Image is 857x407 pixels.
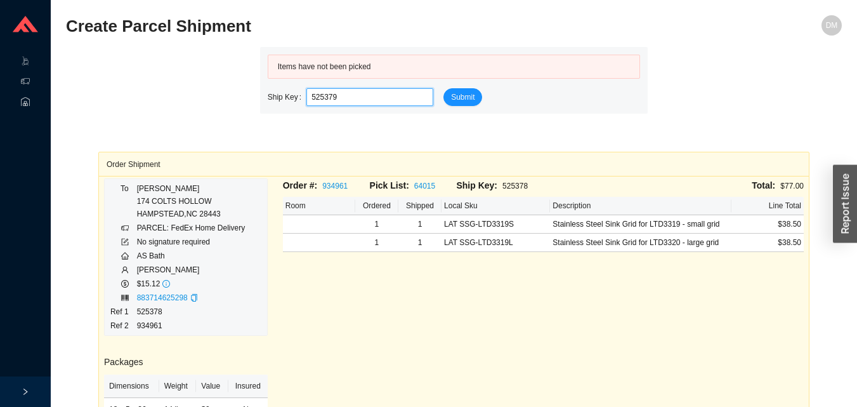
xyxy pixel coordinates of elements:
[121,252,129,260] span: home
[442,215,550,234] td: LAT SSG-LTD3319S
[136,235,246,249] td: No signature required
[136,319,246,333] td: 934961
[137,182,245,220] div: [PERSON_NAME] 174 COLTS HOLLOW HAMPSTEAD , NC 28443
[398,197,442,215] th: Shipped
[322,182,348,190] a: 934961
[355,234,398,252] td: 1
[66,15,648,37] h2: Create Parcel Shipment
[355,215,398,234] td: 1
[107,152,801,176] div: Order Shipment
[550,197,731,215] th: Description
[136,249,246,263] td: AS Bath
[456,180,497,190] span: Ship Key:
[22,388,29,396] span: right
[553,236,728,249] div: Stainless Steel Sink Grid for LTD3320 - large grid
[442,234,550,252] td: LAT SSG-LTD3319L
[136,305,246,319] td: 525378
[731,215,804,234] td: $38.50
[121,238,129,246] span: form
[278,60,631,73] div: Items have not been picked
[159,375,197,398] th: Weight
[228,375,268,398] th: Insured
[190,291,198,304] div: Copy
[731,197,804,215] th: Line Total
[137,293,188,302] a: 883714625298
[136,263,246,277] td: [PERSON_NAME]
[553,218,728,230] div: Stainless Steel Sink Grid for LTD3319 - small grid
[136,221,246,235] td: PARCEL: FedEx Home Delivery
[451,91,474,103] span: Submit
[162,280,170,288] span: info-circle
[398,234,442,252] td: 1
[752,180,775,190] span: Total:
[104,355,268,370] h3: Packages
[283,197,355,215] th: Room
[370,180,409,190] span: Pick List:
[121,280,129,288] span: dollar
[355,197,398,215] th: Ordered
[110,319,136,333] td: Ref 2
[442,197,550,215] th: Local Sku
[398,215,442,234] td: 1
[443,88,482,106] button: Submit
[110,182,136,221] td: To
[190,294,198,302] span: copy
[121,294,129,302] span: barcode
[283,180,317,190] span: Order #:
[104,375,159,398] th: Dimensions
[414,182,435,190] a: 64015
[110,305,136,319] td: Ref 1
[196,375,228,398] th: Value
[543,178,804,193] div: $77.00
[826,15,838,36] span: DM
[121,266,129,274] span: user
[268,88,306,106] label: Ship Key
[136,277,246,291] td: $15.12
[731,234,804,252] td: $38.50
[456,178,543,193] div: 525378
